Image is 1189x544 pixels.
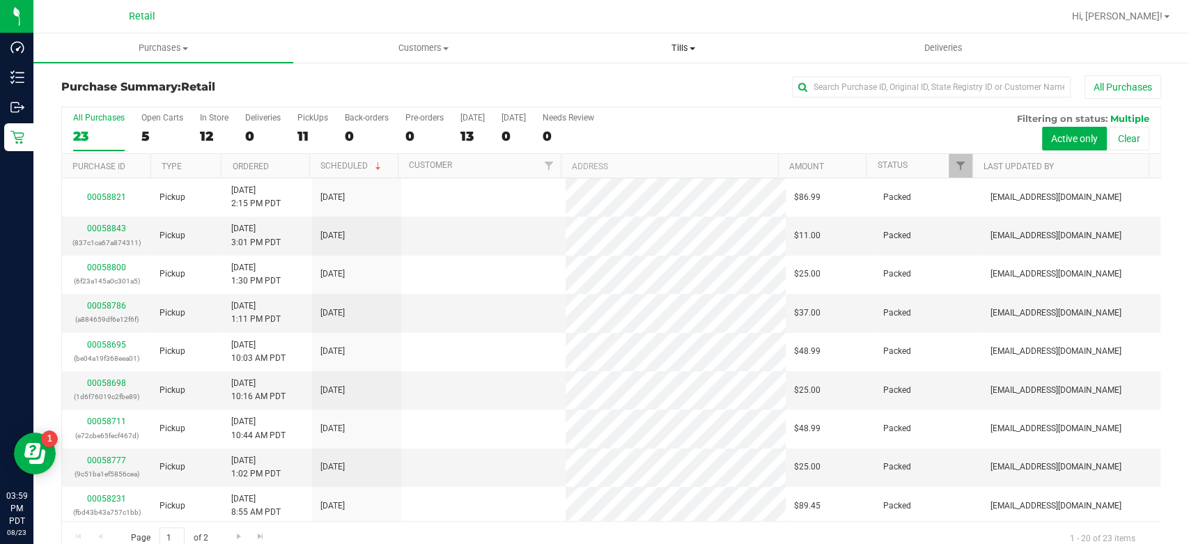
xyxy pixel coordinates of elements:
div: 11 [297,128,328,144]
button: Clear [1109,127,1149,150]
span: Pickup [160,267,185,281]
div: 23 [73,128,125,144]
span: Packed [883,499,911,513]
a: Ordered [233,162,269,171]
span: $25.00 [794,384,821,397]
iframe: Resource center unread badge [41,430,58,447]
span: [DATE] 1:30 PM PDT [231,261,281,288]
span: [EMAIL_ADDRESS][DOMAIN_NAME] [990,229,1121,242]
p: (9c51ba1ef5856cea) [70,467,143,481]
div: 0 [502,128,526,144]
span: [EMAIL_ADDRESS][DOMAIN_NAME] [990,422,1121,435]
span: Packed [883,229,911,242]
p: (be04a19f368eea01) [70,352,143,365]
span: [DATE] 10:03 AM PDT [231,339,286,365]
span: Packed [883,422,911,435]
a: 00058698 [87,378,126,388]
a: Last Updated By [984,162,1054,171]
span: [DATE] [320,499,345,513]
p: 03:59 PM PDT [6,490,27,527]
inline-svg: Retail [10,130,24,144]
div: Deliveries [245,113,281,123]
p: 08/23 [6,527,27,538]
span: Retail [181,80,215,93]
div: 0 [543,128,594,144]
span: [DATE] 10:44 AM PDT [231,415,286,442]
span: [EMAIL_ADDRESS][DOMAIN_NAME] [990,306,1121,320]
p: (a884659df6e12f6f) [70,313,143,326]
span: $48.99 [794,422,821,435]
span: [EMAIL_ADDRESS][DOMAIN_NAME] [990,267,1121,281]
a: Purchase ID [72,162,125,171]
a: Filter [538,154,561,178]
a: 00058821 [87,192,126,202]
a: 00058786 [87,301,126,311]
inline-svg: Inventory [10,70,24,84]
span: Customers [294,42,552,54]
span: [EMAIL_ADDRESS][DOMAIN_NAME] [990,384,1121,397]
span: [DATE] 10:16 AM PDT [231,377,286,403]
span: Packed [883,384,911,397]
p: (e72cbe65fecf467d) [70,429,143,442]
div: 0 [345,128,389,144]
a: 00058695 [87,340,126,350]
div: Needs Review [543,113,594,123]
a: Customers [293,33,553,63]
a: 00058777 [87,456,126,465]
span: [DATE] [320,384,345,397]
span: $48.99 [794,345,821,358]
a: 00058800 [87,263,126,272]
p: (837c1ca67a874311) [70,236,143,249]
span: Purchases [33,42,293,54]
div: Pre-orders [405,113,444,123]
span: Pickup [160,422,185,435]
span: Pickup [160,229,185,242]
span: Pickup [160,384,185,397]
span: [DATE] [320,460,345,474]
iframe: Resource center [14,433,56,474]
span: $11.00 [794,229,821,242]
div: 0 [245,128,281,144]
span: Packed [883,267,911,281]
div: 13 [460,128,485,144]
a: 00058711 [87,417,126,426]
span: $89.45 [794,499,821,513]
a: Customer [409,160,452,170]
a: Type [162,162,182,171]
th: Address [561,154,778,178]
p: (1d6f76019c2fbe89) [70,390,143,403]
div: 5 [141,128,183,144]
span: [DATE] 1:02 PM PDT [231,454,281,481]
span: Packed [883,191,911,204]
span: Deliveries [906,42,981,54]
div: All Purchases [73,113,125,123]
div: Back-orders [345,113,389,123]
inline-svg: Dashboard [10,40,24,54]
a: Deliveries [814,33,1073,63]
h3: Purchase Summary: [61,81,428,93]
span: [DATE] 3:01 PM PDT [231,222,281,249]
a: Amount [789,162,824,171]
span: [DATE] 1:11 PM PDT [231,300,281,326]
button: Active only [1042,127,1107,150]
span: $25.00 [794,460,821,474]
div: 0 [405,128,444,144]
a: Status [878,160,908,170]
span: $37.00 [794,306,821,320]
span: [EMAIL_ADDRESS][DOMAIN_NAME] [990,191,1121,204]
span: $25.00 [794,267,821,281]
span: [EMAIL_ADDRESS][DOMAIN_NAME] [990,499,1121,513]
div: [DATE] [502,113,526,123]
span: Hi, [PERSON_NAME]! [1072,10,1163,22]
span: [DATE] 8:55 AM PDT [231,492,281,519]
span: [DATE] [320,267,345,281]
div: 12 [200,128,228,144]
inline-svg: Outbound [10,100,24,114]
span: [DATE] [320,422,345,435]
span: Packed [883,345,911,358]
div: PickUps [297,113,328,123]
div: In Store [200,113,228,123]
button: All Purchases [1085,75,1161,99]
span: Pickup [160,499,185,513]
